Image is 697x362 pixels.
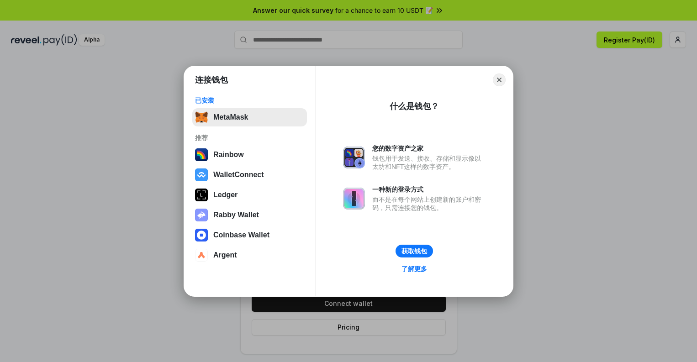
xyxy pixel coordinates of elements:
div: 已安装 [195,96,304,105]
div: 钱包用于发送、接收、存储和显示像以太坊和NFT这样的数字资产。 [372,154,486,171]
button: Coinbase Wallet [192,226,307,244]
div: 推荐 [195,134,304,142]
button: Argent [192,246,307,264]
img: svg+xml,%3Csvg%20xmlns%3D%22http%3A%2F%2Fwww.w3.org%2F2000%2Fsvg%22%20fill%3D%22none%22%20viewBox... [343,188,365,210]
div: Coinbase Wallet [213,231,269,239]
button: Ledger [192,186,307,204]
img: svg+xml,%3Csvg%20width%3D%2228%22%20height%3D%2228%22%20viewBox%3D%220%200%2028%2028%22%20fill%3D... [195,168,208,181]
div: Ledger [213,191,238,199]
div: 而不是在每个网站上创建新的账户和密码，只需连接您的钱包。 [372,195,486,212]
h1: 连接钱包 [195,74,228,85]
div: 获取钱包 [401,247,427,255]
button: Close [493,73,506,86]
img: svg+xml,%3Csvg%20width%3D%2228%22%20height%3D%2228%22%20viewBox%3D%220%200%2028%2028%22%20fill%3D... [195,229,208,241]
div: WalletConnect [213,171,264,179]
div: Argent [213,251,237,259]
button: 获取钱包 [396,245,433,257]
img: svg+xml,%3Csvg%20width%3D%22120%22%20height%3D%22120%22%20viewBox%3D%220%200%20120%20120%22%20fil... [195,148,208,161]
div: 了解更多 [401,265,427,273]
img: svg+xml,%3Csvg%20xmlns%3D%22http%3A%2F%2Fwww.w3.org%2F2000%2Fsvg%22%20fill%3D%22none%22%20viewBox... [195,209,208,221]
div: 一种新的登录方式 [372,185,486,194]
div: Rabby Wallet [213,211,259,219]
img: svg+xml,%3Csvg%20xmlns%3D%22http%3A%2F%2Fwww.w3.org%2F2000%2Fsvg%22%20width%3D%2228%22%20height%3... [195,189,208,201]
button: MetaMask [192,108,307,126]
div: MetaMask [213,113,248,121]
button: Rabby Wallet [192,206,307,224]
button: WalletConnect [192,166,307,184]
button: Rainbow [192,146,307,164]
img: svg+xml,%3Csvg%20width%3D%2228%22%20height%3D%2228%22%20viewBox%3D%220%200%2028%2028%22%20fill%3D... [195,249,208,262]
img: svg+xml,%3Csvg%20xmlns%3D%22http%3A%2F%2Fwww.w3.org%2F2000%2Fsvg%22%20fill%3D%22none%22%20viewBox... [343,147,365,168]
div: Rainbow [213,151,244,159]
img: svg+xml,%3Csvg%20fill%3D%22none%22%20height%3D%2233%22%20viewBox%3D%220%200%2035%2033%22%20width%... [195,111,208,124]
div: 您的数字资产之家 [372,144,486,152]
div: 什么是钱包？ [390,101,439,112]
a: 了解更多 [396,263,433,275]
